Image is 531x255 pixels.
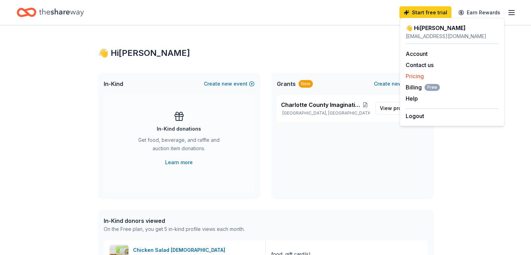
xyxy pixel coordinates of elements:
button: Createnewevent [204,80,255,88]
div: On the Free plan, you get 5 in-kind profile views each month. [104,225,245,233]
button: Logout [406,112,424,120]
a: Pricing [406,73,424,80]
a: Earn Rewards [454,6,504,19]
span: Charlotte County Imagination Library Program [281,101,361,109]
span: new [222,80,232,88]
span: project [393,105,411,111]
button: Help [406,94,418,103]
a: View project [375,102,423,115]
span: In-Kind [104,80,123,88]
div: [EMAIL_ADDRESS][DOMAIN_NAME] [406,32,499,41]
a: Home [17,4,84,21]
a: Account [406,50,428,57]
a: Learn more [165,158,193,167]
p: [GEOGRAPHIC_DATA], [GEOGRAPHIC_DATA] [281,110,370,116]
div: Chicken Salad [DEMOGRAPHIC_DATA] [133,246,228,254]
div: Get food, beverage, and raffle and auction item donations. [132,136,227,155]
div: In-Kind donors viewed [104,217,245,225]
a: Start free trial [399,6,451,19]
div: New [298,80,313,88]
button: BillingFree [406,83,440,92]
span: Billing [406,83,440,92]
button: Contact us [406,61,434,69]
span: Grants [277,80,296,88]
span: new [392,80,402,88]
div: 👋 Hi [PERSON_NAME] [98,48,433,59]
div: In-Kind donations [157,125,201,133]
div: 👋 Hi [PERSON_NAME] [406,24,499,32]
button: Createnewproject [374,80,428,88]
span: View [380,104,411,112]
span: Free [425,84,440,91]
